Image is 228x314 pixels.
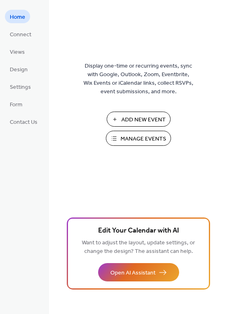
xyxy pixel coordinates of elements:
span: Contact Us [10,118,37,127]
span: Want to adjust the layout, update settings, or change the design? The assistant can help. [82,237,195,257]
span: Design [10,66,28,74]
a: Settings [5,80,36,93]
a: Home [5,10,30,23]
a: Views [5,45,30,58]
span: Display one-time or recurring events, sync with Google, Outlook, Zoom, Eventbrite, Wix Events or ... [83,62,193,96]
span: Form [10,101,22,109]
a: Design [5,62,33,76]
span: Settings [10,83,31,92]
a: Contact Us [5,115,42,128]
button: Manage Events [106,131,171,146]
span: Add New Event [121,116,166,124]
span: Connect [10,31,31,39]
a: Connect [5,27,36,41]
button: Open AI Assistant [98,263,179,281]
span: Views [10,48,25,57]
a: Form [5,97,27,111]
span: Manage Events [121,135,166,143]
span: Open AI Assistant [110,269,156,277]
button: Add New Event [107,112,171,127]
span: Home [10,13,25,22]
span: Edit Your Calendar with AI [98,225,179,237]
